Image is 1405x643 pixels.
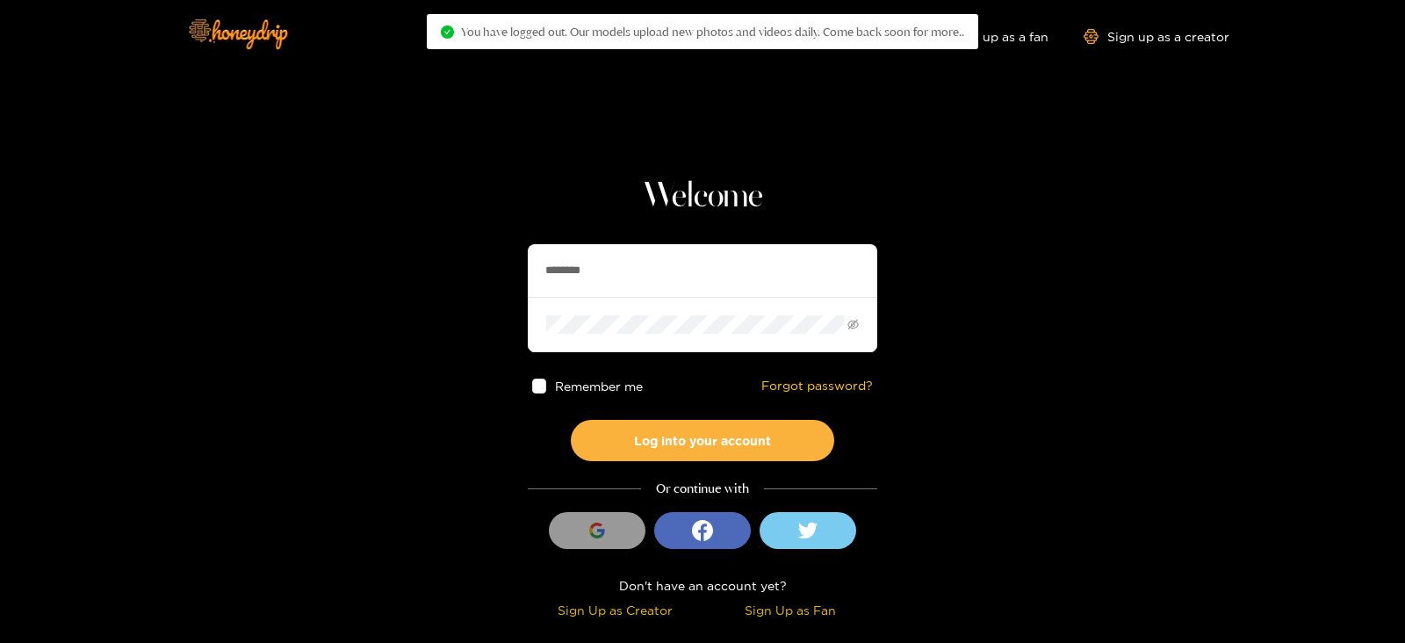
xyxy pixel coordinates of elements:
span: check-circle [441,25,454,39]
div: Or continue with [528,479,877,499]
a: Sign up as a fan [928,29,1048,44]
a: Forgot password? [761,379,873,394]
span: Remember me [556,379,644,393]
button: Log into your account [571,420,834,461]
div: Sign Up as Creator [532,600,698,620]
h1: Welcome [528,176,877,218]
span: eye-invisible [847,319,859,330]
span: You have logged out. Our models upload new photos and videos daily. Come back soon for more.. [461,25,964,39]
a: Sign up as a creator [1084,29,1229,44]
div: Sign Up as Fan [707,600,873,620]
div: Don't have an account yet? [528,575,877,596]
